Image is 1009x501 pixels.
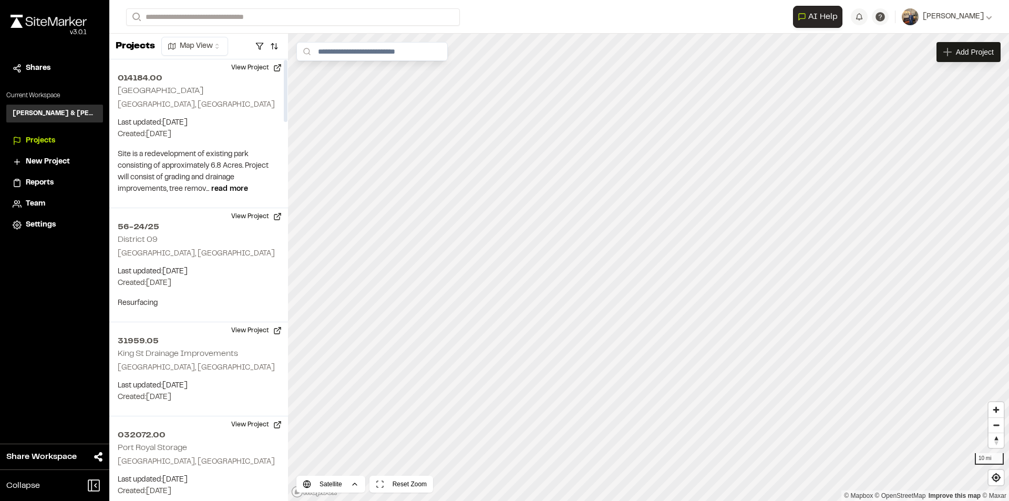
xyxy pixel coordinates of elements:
[6,451,77,463] span: Share Workspace
[6,91,103,100] p: Current Workspace
[225,322,288,339] button: View Project
[902,8,992,25] button: [PERSON_NAME]
[13,219,97,231] a: Settings
[291,486,337,498] a: Mapbox logo
[118,87,203,95] h2: [GEOGRAPHIC_DATA]
[26,135,55,147] span: Projects
[26,198,45,210] span: Team
[118,335,280,347] h2: 31959.05
[793,6,847,28] div: Open AI Assistant
[118,380,280,392] p: Last updated: [DATE]
[118,392,280,403] p: Created: [DATE]
[6,479,40,492] span: Collapse
[118,444,187,452] h2: Port Royal Storage
[118,486,280,497] p: Created: [DATE]
[118,221,280,233] h2: 56-24/25
[11,15,87,28] img: rebrand.png
[225,208,288,225] button: View Project
[26,177,54,189] span: Reports
[989,470,1004,485] button: Find my location
[118,456,280,468] p: [GEOGRAPHIC_DATA], [GEOGRAPHIC_DATA]
[118,362,280,374] p: [GEOGRAPHIC_DATA], [GEOGRAPHIC_DATA]
[288,34,1009,501] canvas: Map
[982,492,1006,499] a: Maxar
[118,429,280,442] h2: 032072.00
[989,433,1004,448] button: Reset bearing to north
[26,63,50,74] span: Shares
[13,198,97,210] a: Team
[13,63,97,74] a: Shares
[902,8,919,25] img: User
[11,28,87,37] div: Oh geez...please don't...
[13,177,97,189] a: Reports
[296,476,365,493] button: Satellite
[118,117,280,129] p: Last updated: [DATE]
[13,156,97,168] a: New Project
[118,129,280,140] p: Created: [DATE]
[923,11,984,23] span: [PERSON_NAME]
[225,59,288,76] button: View Project
[118,266,280,278] p: Last updated: [DATE]
[956,47,994,57] span: Add Project
[989,402,1004,417] button: Zoom in
[989,433,1004,448] span: Reset bearing to north
[118,99,280,111] p: [GEOGRAPHIC_DATA], [GEOGRAPHIC_DATA]
[844,492,873,499] a: Mapbox
[369,476,433,493] button: Reset Zoom
[26,156,70,168] span: New Project
[989,418,1004,433] span: Zoom out
[118,474,280,486] p: Last updated: [DATE]
[118,248,280,260] p: [GEOGRAPHIC_DATA], [GEOGRAPHIC_DATA]
[225,416,288,433] button: View Project
[118,149,280,195] p: Site is a redevelopment of existing park consisting of approximately 6.8 Acres. Project will cons...
[875,492,926,499] a: OpenStreetMap
[118,278,280,289] p: Created: [DATE]
[929,492,981,499] a: Map feedback
[975,453,1004,465] div: 10 mi
[118,236,158,243] h2: District 09
[211,186,248,192] span: read more
[808,11,838,23] span: AI Help
[126,8,145,26] button: Search
[13,135,97,147] a: Projects
[118,72,280,85] h2: 014184.00
[13,109,97,118] h3: [PERSON_NAME] & [PERSON_NAME] Inc.
[26,219,56,231] span: Settings
[989,417,1004,433] button: Zoom out
[118,298,280,309] p: Resurfacing
[118,350,238,357] h2: King St Drainage Improvements
[793,6,842,28] button: Open AI Assistant
[116,39,155,54] p: Projects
